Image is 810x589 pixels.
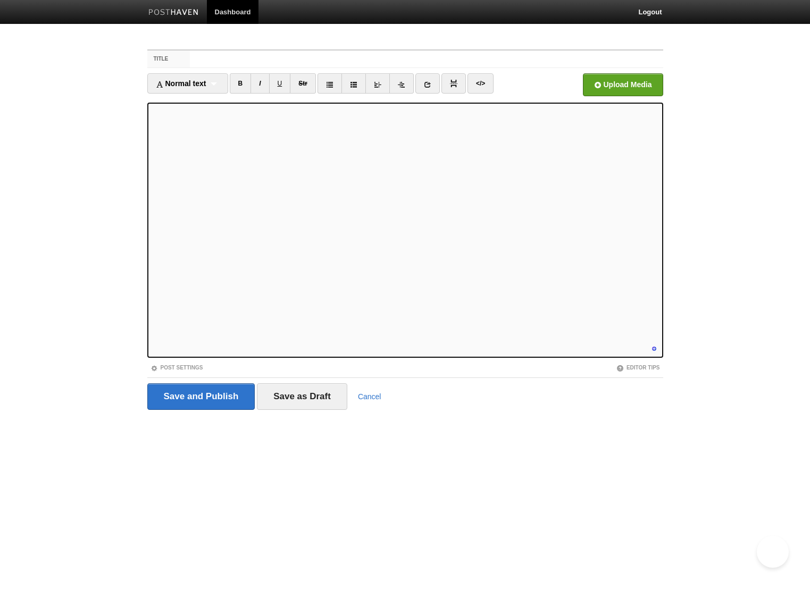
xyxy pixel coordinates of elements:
[358,392,381,401] a: Cancel
[290,73,316,94] a: Str
[257,383,347,410] input: Save as Draft
[230,73,252,94] a: B
[467,73,494,94] a: </>
[757,536,789,568] iframe: Help Scout Beacon - Open
[151,365,203,371] a: Post Settings
[269,73,291,94] a: U
[148,9,199,17] img: Posthaven-bar
[616,365,660,371] a: Editor Tips
[298,80,307,87] del: Str
[156,79,206,88] span: Normal text
[250,73,269,94] a: I
[450,80,457,87] img: pagebreak-icon.png
[147,383,255,410] input: Save and Publish
[147,51,190,68] label: Title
